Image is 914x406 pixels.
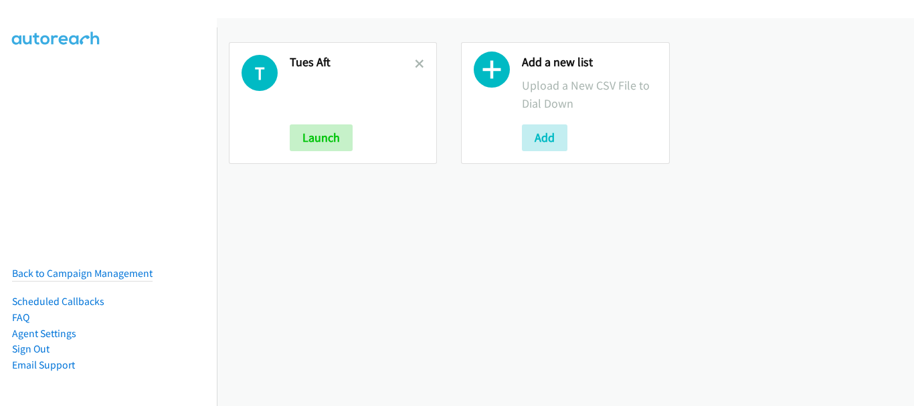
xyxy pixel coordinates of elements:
[290,124,353,151] button: Launch
[12,295,104,308] a: Scheduled Callbacks
[290,55,415,70] h2: Tues Aft
[12,267,153,280] a: Back to Campaign Management
[242,55,278,91] h1: T
[522,55,656,70] h2: Add a new list
[12,342,50,355] a: Sign Out
[522,76,656,112] p: Upload a New CSV File to Dial Down
[12,327,76,340] a: Agent Settings
[522,124,567,151] button: Add
[12,359,75,371] a: Email Support
[12,311,29,324] a: FAQ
